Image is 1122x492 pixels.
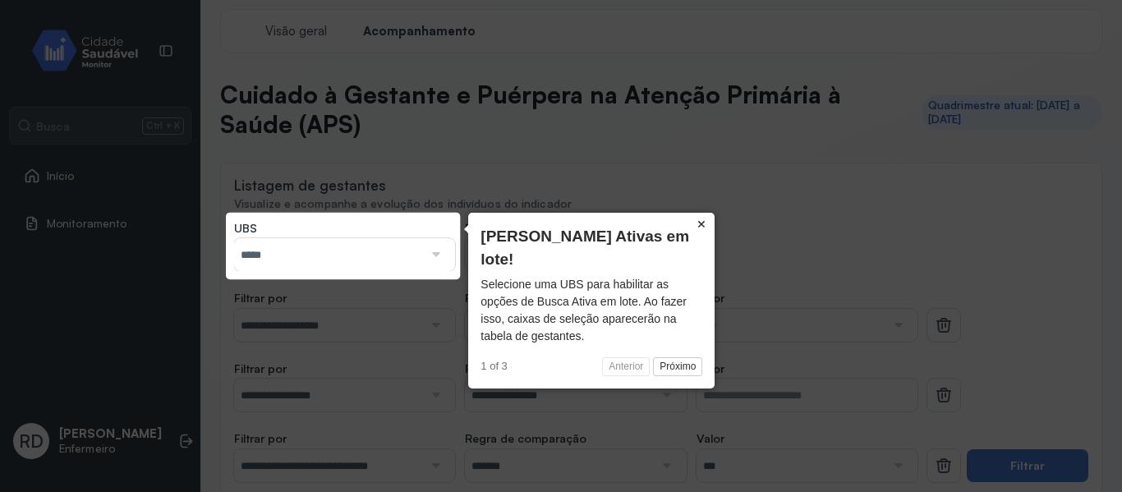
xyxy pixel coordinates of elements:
span: 1 of 3 [481,360,508,373]
span: UBS [234,221,257,236]
button: Próximo [653,357,702,377]
button: Close [688,213,715,236]
div: Selecione uma UBS para habilitar as opções de Busca Ativa em lote. Ao fazer isso, caixas de seleç... [481,276,702,345]
header: [PERSON_NAME] Ativas em lote! [481,225,702,272]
